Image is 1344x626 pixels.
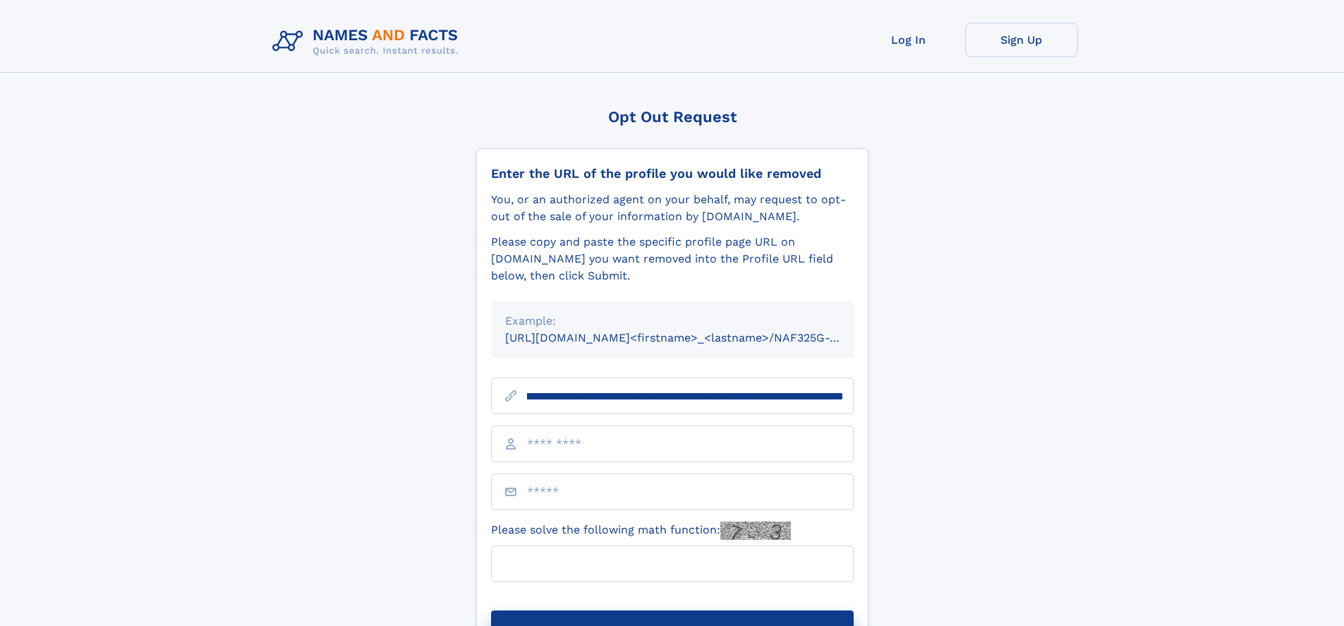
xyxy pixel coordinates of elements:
[476,108,868,126] div: Opt Out Request
[505,313,840,330] div: Example:
[491,166,854,181] div: Enter the URL of the profile you would like removed
[852,23,965,57] a: Log In
[505,331,880,344] small: [URL][DOMAIN_NAME]<firstname>_<lastname>/NAF325G-xxxxxxxx
[491,234,854,284] div: Please copy and paste the specific profile page URL on [DOMAIN_NAME] you want removed into the Pr...
[965,23,1078,57] a: Sign Up
[491,522,791,540] label: Please solve the following math function:
[491,191,854,225] div: You, or an authorized agent on your behalf, may request to opt-out of the sale of your informatio...
[267,23,470,61] img: Logo Names and Facts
